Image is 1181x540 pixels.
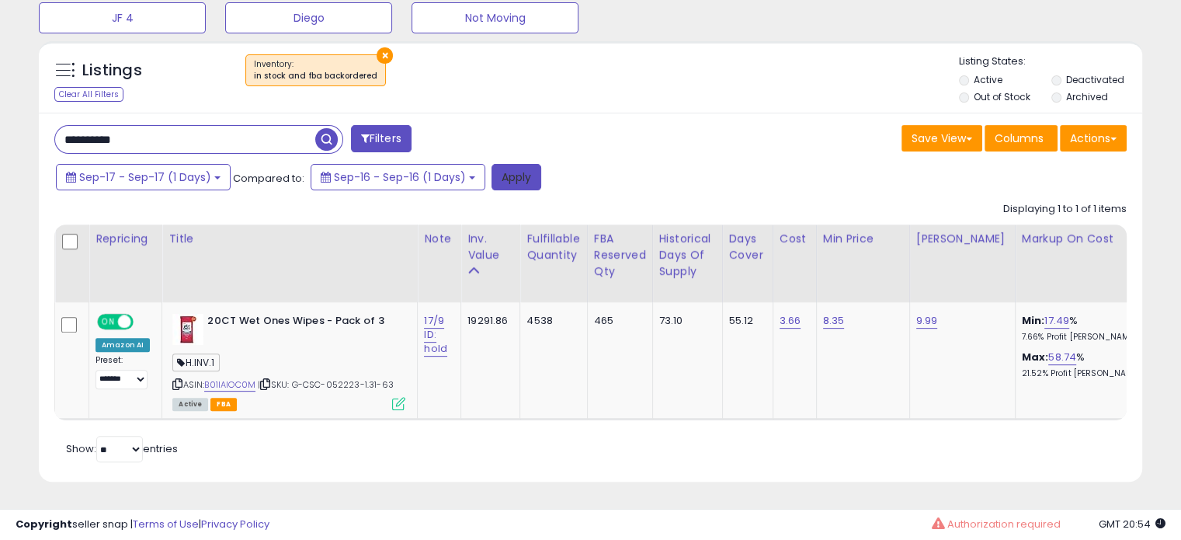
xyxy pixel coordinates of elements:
a: 17/9 ID: hold [424,313,447,357]
div: Historical Days Of Supply [659,231,716,280]
div: 465 [594,314,641,328]
span: H.INV.1 [172,354,219,371]
span: OFF [131,315,156,328]
div: Markup on Cost [1022,231,1156,247]
div: Cost [780,231,810,247]
div: FBA Reserved Qty [594,231,646,280]
p: Listing States: [959,54,1142,69]
div: Title [168,231,411,247]
button: Apply [492,164,541,190]
div: Repricing [96,231,155,247]
h5: Listings [82,60,142,82]
button: Save View [901,125,982,152]
label: Active [974,73,1002,86]
a: 58.74 [1048,350,1076,365]
button: Not Moving [412,2,578,33]
span: Sep-17 - Sep-17 (1 Days) [79,169,211,185]
span: FBA [210,398,237,411]
a: Terms of Use [133,517,199,531]
span: Authorization required [947,517,1060,531]
div: Days Cover [729,231,766,263]
button: Sep-16 - Sep-16 (1 Days) [311,164,485,190]
label: Archived [1065,90,1107,103]
div: Note [424,231,454,247]
strong: Copyright [16,517,72,531]
button: Columns [985,125,1058,152]
button: Diego [225,2,392,33]
div: % [1022,314,1151,343]
div: 19291.86 [467,314,508,328]
b: Min: [1022,313,1045,328]
a: Privacy Policy [201,517,269,531]
button: × [377,47,393,64]
label: Out of Stock [974,90,1030,103]
div: 4538 [526,314,575,328]
div: 73.10 [659,314,710,328]
div: Fulfillable Quantity [526,231,580,263]
div: seller snap | | [16,517,269,532]
img: 41eMlLk7D3L._SL40_.jpg [172,314,203,345]
button: Sep-17 - Sep-17 (1 Days) [56,164,231,190]
span: ON [99,315,118,328]
span: Columns [995,131,1044,146]
a: 9.99 [916,313,938,329]
div: ASIN: [172,314,405,409]
span: | SKU: G-CSC-052223-1.31-63 [258,378,394,391]
th: The percentage added to the cost of goods (COGS) that forms the calculator for Min & Max prices. [1015,225,1162,302]
div: Preset: [96,355,150,390]
p: 7.66% Profit [PERSON_NAME] [1022,332,1151,343]
a: 8.35 [823,313,845,329]
div: 55.12 [729,314,761,328]
span: Sep-16 - Sep-16 (1 Days) [334,169,466,185]
b: Max: [1022,350,1049,364]
div: in stock and fba backordered [254,71,377,82]
div: % [1022,350,1151,379]
b: 20CT Wet Ones Wipes - Pack of 3 [207,314,396,333]
span: Show: entries [66,441,178,456]
button: Actions [1060,125,1127,152]
span: Compared to: [233,171,304,186]
div: [PERSON_NAME] [916,231,1009,247]
a: 17.49 [1044,313,1069,329]
div: Inv. value [467,231,513,263]
button: JF 4 [39,2,206,33]
span: 2025-09-17 20:54 GMT [1099,517,1165,531]
div: Min Price [823,231,903,247]
div: Amazon AI [96,338,150,352]
div: Clear All Filters [54,87,123,102]
div: Displaying 1 to 1 of 1 items [1003,202,1127,217]
a: 3.66 [780,313,801,329]
span: All listings currently available for purchase on Amazon [172,398,208,411]
button: Filters [351,125,412,152]
span: Inventory : [254,58,377,82]
label: Deactivated [1065,73,1124,86]
a: B01IAIOC0M [204,378,255,392]
p: 21.52% Profit [PERSON_NAME] [1022,368,1151,379]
